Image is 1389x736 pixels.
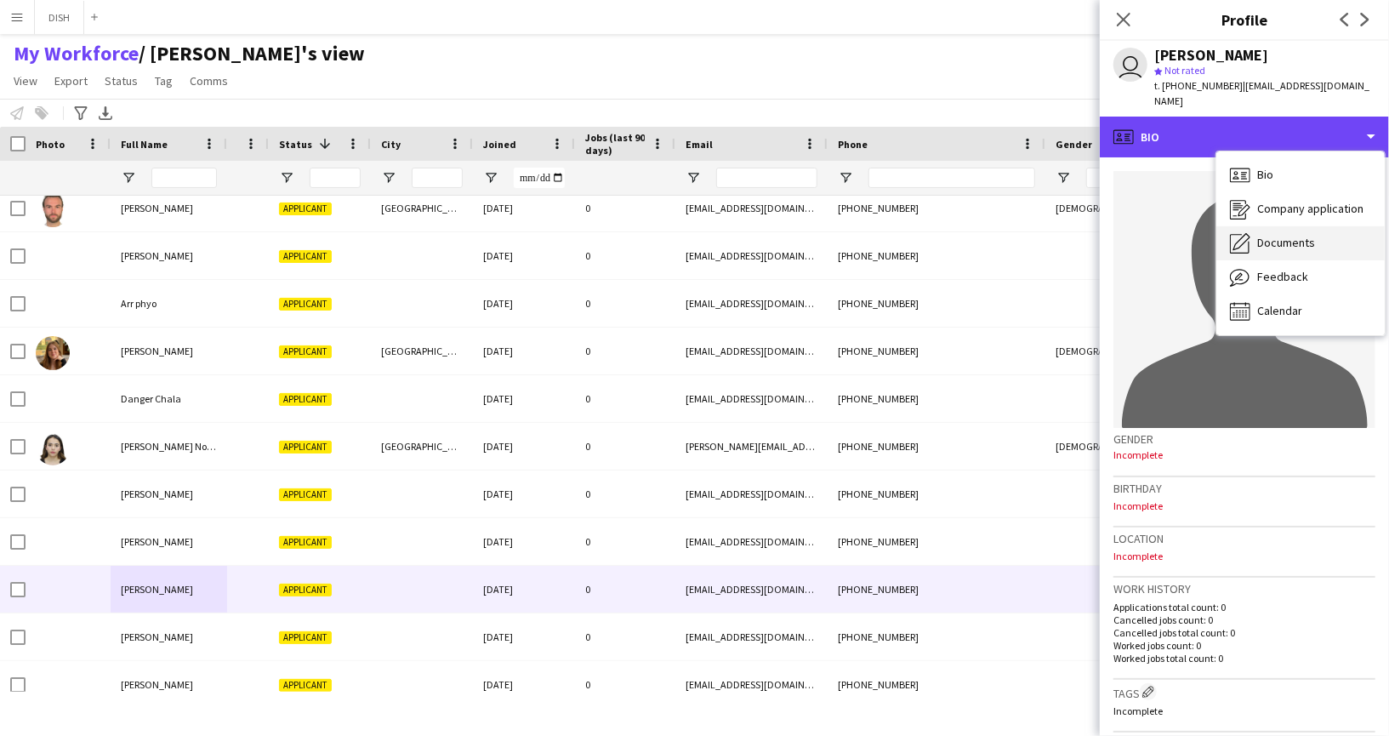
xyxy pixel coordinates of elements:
[675,280,828,327] div: [EMAIL_ADDRESS][DOMAIN_NAME]
[1113,481,1375,496] h3: Birthday
[675,328,828,374] div: [EMAIL_ADDRESS][DOMAIN_NAME]
[148,70,179,92] a: Tag
[828,232,1045,279] div: [PHONE_NUMBER]
[868,168,1035,188] input: Phone Filter Input
[1257,235,1315,250] span: Documents
[1113,639,1375,652] p: Worked jobs count: 0
[675,423,828,470] div: [PERSON_NAME][EMAIL_ADDRESS][DOMAIN_NAME]
[473,280,575,327] div: [DATE]
[828,328,1045,374] div: [PHONE_NUMBER]
[1045,328,1130,374] div: [DEMOGRAPHIC_DATA]
[121,583,193,596] span: [PERSON_NAME]
[1045,185,1130,231] div: [DEMOGRAPHIC_DATA]
[828,518,1045,565] div: [PHONE_NUMBER]
[54,73,88,88] span: Export
[1257,201,1363,216] span: Company application
[279,679,332,692] span: Applicant
[473,471,575,517] div: [DATE]
[675,471,828,517] div: [EMAIL_ADDRESS][DOMAIN_NAME]
[279,298,332,311] span: Applicant
[675,661,828,708] div: [EMAIL_ADDRESS][DOMAIN_NAME]
[675,613,828,660] div: [EMAIL_ADDRESS][DOMAIN_NAME]
[473,185,575,231] div: [DATE]
[121,392,181,405] span: Danger Chala
[1045,423,1130,470] div: [DEMOGRAPHIC_DATA]
[1113,448,1163,461] span: Incomplete
[279,203,332,215] span: Applicant
[279,393,332,406] span: Applicant
[1113,626,1375,639] p: Cancelled jobs total count: 0
[371,185,473,231] div: [GEOGRAPHIC_DATA]
[121,138,168,151] span: Full Name
[1113,613,1375,626] p: Cancelled jobs count: 0
[35,1,84,34] button: DISH
[1113,499,1375,512] p: Incomplete
[828,661,1045,708] div: [PHONE_NUMBER]
[675,518,828,565] div: [EMAIL_ADDRESS][DOMAIN_NAME]
[237,106,238,182] span: Rating
[121,630,193,643] span: [PERSON_NAME]
[1113,601,1375,613] p: Applications total count: 0
[279,250,332,263] span: Applicant
[36,336,70,370] img: Cerys Isaac
[828,423,1045,470] div: [PHONE_NUMBER]
[381,138,401,151] span: City
[121,345,193,357] span: [PERSON_NAME]
[575,423,675,470] div: 0
[139,41,365,66] span: john's view
[7,70,44,92] a: View
[575,471,675,517] div: 0
[838,138,868,151] span: Phone
[1113,531,1375,546] h3: Location
[121,170,136,185] button: Open Filter Menu
[675,185,828,231] div: [EMAIL_ADDRESS][DOMAIN_NAME]
[36,138,65,151] span: Photo
[575,280,675,327] div: 0
[828,185,1045,231] div: [PHONE_NUMBER]
[1257,303,1302,318] span: Calendar
[1154,48,1268,63] div: [PERSON_NAME]
[279,536,332,549] span: Applicant
[828,613,1045,660] div: [PHONE_NUMBER]
[483,170,498,185] button: Open Filter Menu
[473,518,575,565] div: [DATE]
[36,193,70,227] img: Anton Palichev
[279,631,332,644] span: Applicant
[1216,260,1385,294] div: Feedback
[14,41,139,66] a: My Workforce
[1257,167,1273,182] span: Bio
[71,103,91,123] app-action-btn: Advanced filters
[675,232,828,279] div: [EMAIL_ADDRESS][DOMAIN_NAME]
[1056,170,1071,185] button: Open Filter Menu
[183,70,235,92] a: Comms
[473,661,575,708] div: [DATE]
[473,375,575,422] div: [DATE]
[121,535,193,548] span: [PERSON_NAME]
[371,423,473,470] div: [GEOGRAPHIC_DATA]
[1216,158,1385,192] div: Bio
[1216,226,1385,260] div: Documents
[310,168,361,188] input: Status Filter Input
[514,168,565,188] input: Joined Filter Input
[1100,117,1389,157] div: Bio
[473,232,575,279] div: [DATE]
[151,168,217,188] input: Full Name Filter Input
[1113,581,1375,596] h3: Work history
[1113,652,1375,665] p: Worked jobs total count: 0
[1113,683,1375,701] h3: Tags
[1164,64,1205,77] span: Not rated
[473,613,575,660] div: [DATE]
[575,613,675,660] div: 0
[279,170,294,185] button: Open Filter Menu
[121,440,292,453] span: [PERSON_NAME] Nova [PERSON_NAME]
[121,202,193,214] span: [PERSON_NAME]
[36,431,70,465] img: Daniela Nova Martínez
[686,138,713,151] span: Email
[575,518,675,565] div: 0
[575,375,675,422] div: 0
[575,566,675,613] div: 0
[279,138,312,151] span: Status
[575,232,675,279] div: 0
[1257,269,1308,284] span: Feedback
[575,185,675,231] div: 0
